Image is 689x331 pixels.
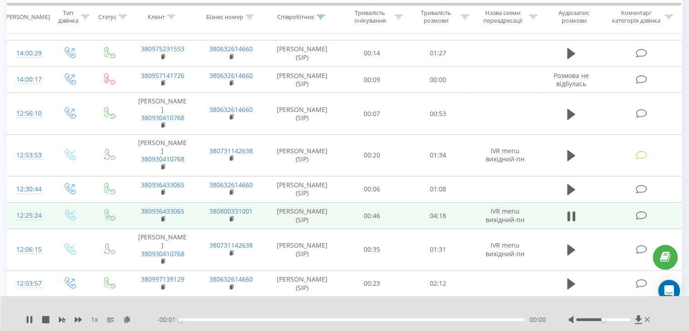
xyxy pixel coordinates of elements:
div: Open Intercom Messenger [658,280,680,302]
td: [PERSON_NAME] [128,229,197,271]
td: [PERSON_NAME] (SIP) [265,67,339,93]
a: 380936433065 [141,207,184,215]
td: 00:20 [339,135,405,176]
a: 380997139129 [141,275,184,283]
div: Тип дзвінка [57,10,78,25]
td: 01:27 [405,40,471,66]
div: Статус [98,13,116,21]
span: Розмова не відбулась [554,71,589,88]
div: 12:30:44 [16,180,40,198]
td: [PERSON_NAME] (SIP) [265,270,339,297]
td: 01:08 [405,176,471,202]
div: Accessibility label [178,318,182,321]
a: 380632614660 [209,180,253,189]
a: 380957141726 [141,71,184,80]
div: 14:00:17 [16,71,40,88]
td: IVR menu вихідний-пн [471,229,539,271]
div: 14:00:29 [16,44,40,62]
td: 01:34 [405,135,471,176]
div: Назва схеми переадресації [479,10,527,25]
a: 380731142638 [209,241,253,249]
td: 00:06 [339,176,405,202]
td: 01:31 [405,229,471,271]
a: 380632614660 [209,71,253,80]
div: [PERSON_NAME] [4,13,50,21]
div: Accessibility label [601,318,605,321]
div: Тривалість розмови [413,10,458,25]
div: Аудіозапис розмови [548,10,601,25]
div: Коментар/категорія дзвінка [609,10,662,25]
a: 380930410768 [141,113,184,122]
a: 380936433065 [141,180,184,189]
td: [PERSON_NAME] (SIP) [265,40,339,66]
td: 02:12 [405,270,471,297]
td: 00:00 [405,67,471,93]
div: 12:53:53 [16,146,40,164]
td: 00:07 [339,93,405,135]
div: Тривалість очікування [347,10,393,25]
td: 00:14 [339,40,405,66]
a: 380800331001 [209,207,253,215]
div: 12:06:15 [16,241,40,258]
td: [PERSON_NAME] (SIP) [265,203,339,229]
td: [PERSON_NAME] (SIP) [265,135,339,176]
td: 00:35 [339,229,405,271]
div: 12:25:24 [16,207,40,224]
a: 380930410768 [141,155,184,163]
a: 380632614660 [209,105,253,114]
a: 380632614660 [209,44,253,53]
td: 00:46 [339,203,405,229]
td: IVR menu вихідний-пн [471,135,539,176]
td: [PERSON_NAME] [128,93,197,135]
div: Співробітник [277,13,314,21]
td: 04:18 [405,203,471,229]
span: 00:00 [530,315,546,324]
span: 1 x [91,315,98,324]
td: [PERSON_NAME] (SIP) [265,176,339,202]
span: - 00:01 [157,315,180,324]
a: 380632614660 [209,275,253,283]
td: [PERSON_NAME] (SIP) [265,93,339,135]
div: 12:03:57 [16,275,40,292]
td: IVR menu вихідний-пн [471,203,539,229]
td: [PERSON_NAME] [128,135,197,176]
td: 00:09 [339,67,405,93]
td: [PERSON_NAME] (SIP) [265,229,339,271]
a: 380975231553 [141,44,184,53]
div: Бізнес номер [206,13,243,21]
div: Клієнт [148,13,165,21]
td: 00:53 [405,93,471,135]
td: 00:23 [339,270,405,297]
div: 12:56:10 [16,105,40,122]
a: 380731142638 [209,146,253,155]
a: 380930410768 [141,249,184,258]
